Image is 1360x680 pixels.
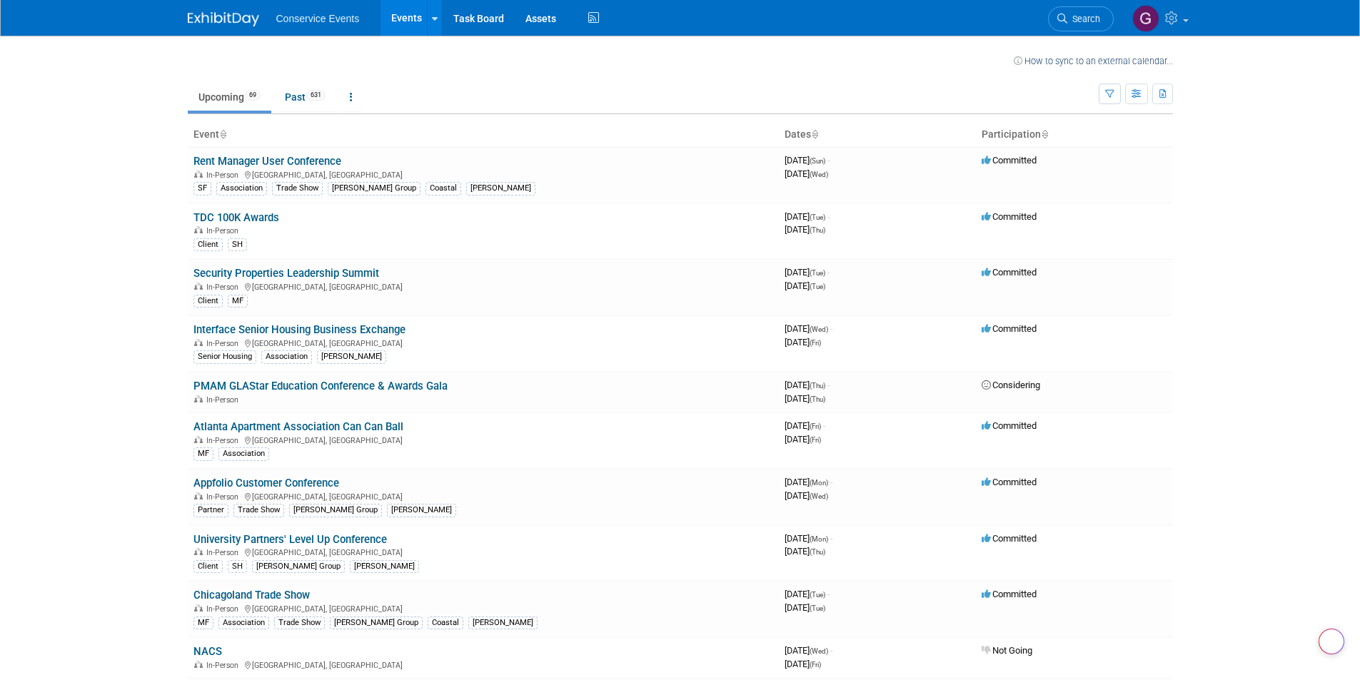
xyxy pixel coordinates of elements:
[194,283,203,290] img: In-Person Event
[785,434,821,445] span: [DATE]
[245,90,261,101] span: 69
[193,602,773,614] div: [GEOGRAPHIC_DATA], [GEOGRAPHIC_DATA]
[261,350,312,363] div: Association
[1132,5,1159,32] img: Gayle Reese
[193,504,228,517] div: Partner
[206,436,243,445] span: In-Person
[785,602,825,613] span: [DATE]
[228,560,247,573] div: SH
[428,616,463,629] div: Coastal
[206,171,243,180] span: In-Person
[194,492,203,499] img: In-Person Event
[317,350,386,363] div: [PERSON_NAME]
[206,395,243,405] span: In-Person
[785,224,825,235] span: [DATE]
[274,83,336,111] a: Past631
[810,422,821,430] span: (Fri)
[785,659,821,669] span: [DATE]
[785,645,832,656] span: [DATE]
[193,168,773,180] div: [GEOGRAPHIC_DATA], [GEOGRAPHIC_DATA]
[193,155,341,168] a: Rent Manager User Conference
[330,616,423,629] div: [PERSON_NAME] Group
[193,490,773,502] div: [GEOGRAPHIC_DATA], [GEOGRAPHIC_DATA]
[466,182,535,195] div: [PERSON_NAME]
[810,535,828,543] span: (Mon)
[785,280,825,291] span: [DATE]
[785,589,830,599] span: [DATE]
[810,647,828,655] span: (Wed)
[982,211,1037,222] span: Committed
[810,604,825,612] span: (Tue)
[306,90,326,101] span: 631
[194,661,203,668] img: In-Person Event
[810,661,821,669] span: (Fri)
[206,492,243,502] span: In-Person
[827,589,830,599] span: -
[193,182,211,195] div: SF
[982,645,1032,656] span: Not Going
[785,211,830,222] span: [DATE]
[206,661,243,670] span: In-Person
[193,645,222,658] a: NACS
[219,128,226,140] a: Sort by Event Name
[982,533,1037,544] span: Committed
[194,171,203,178] img: In-Person Event
[1067,14,1100,24] span: Search
[206,339,243,348] span: In-Person
[425,182,461,195] div: Coastal
[193,323,406,336] a: Interface Senior Housing Business Exchange
[810,591,825,599] span: (Tue)
[328,182,420,195] div: [PERSON_NAME] Group
[194,395,203,402] img: In-Person Event
[785,490,828,501] span: [DATE]
[982,380,1040,390] span: Considering
[193,420,403,433] a: Atlanta Apartment Association Can Can Ball
[982,477,1037,487] span: Committed
[785,533,832,544] span: [DATE]
[193,546,773,557] div: [GEOGRAPHIC_DATA], [GEOGRAPHIC_DATA]
[982,589,1037,599] span: Committed
[785,477,832,487] span: [DATE]
[976,123,1173,147] th: Participation
[350,560,419,573] div: [PERSON_NAME]
[810,548,825,556] span: (Thu)
[1041,128,1048,140] a: Sort by Participation Type
[193,350,256,363] div: Senior Housing
[193,434,773,445] div: [GEOGRAPHIC_DATA], [GEOGRAPHIC_DATA]
[827,380,830,390] span: -
[193,238,223,251] div: Client
[1048,6,1114,31] a: Search
[193,211,279,224] a: TDC 100K Awards
[206,283,243,292] span: In-Person
[785,323,832,334] span: [DATE]
[188,12,259,26] img: ExhibitDay
[193,533,387,546] a: University Partners' Level Up Conference
[785,168,828,179] span: [DATE]
[982,323,1037,334] span: Committed
[810,269,825,277] span: (Tue)
[779,123,976,147] th: Dates
[233,504,284,517] div: Trade Show
[193,295,223,308] div: Client
[785,155,830,166] span: [DATE]
[188,123,779,147] th: Event
[193,337,773,348] div: [GEOGRAPHIC_DATA], [GEOGRAPHIC_DATA]
[785,337,821,347] span: [DATE]
[785,420,825,431] span: [DATE]
[194,548,203,555] img: In-Person Event
[785,546,825,557] span: [DATE]
[194,226,203,233] img: In-Person Event
[827,211,830,222] span: -
[206,548,243,557] span: In-Person
[810,213,825,221] span: (Tue)
[810,339,821,347] span: (Fri)
[252,560,345,573] div: [PERSON_NAME] Group
[811,128,818,140] a: Sort by Start Date
[827,267,830,278] span: -
[810,226,825,234] span: (Thu)
[272,182,323,195] div: Trade Show
[228,238,247,251] div: SH
[785,380,830,390] span: [DATE]
[218,616,269,629] div: Association
[1014,56,1173,66] a: How to sync to an external calendar...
